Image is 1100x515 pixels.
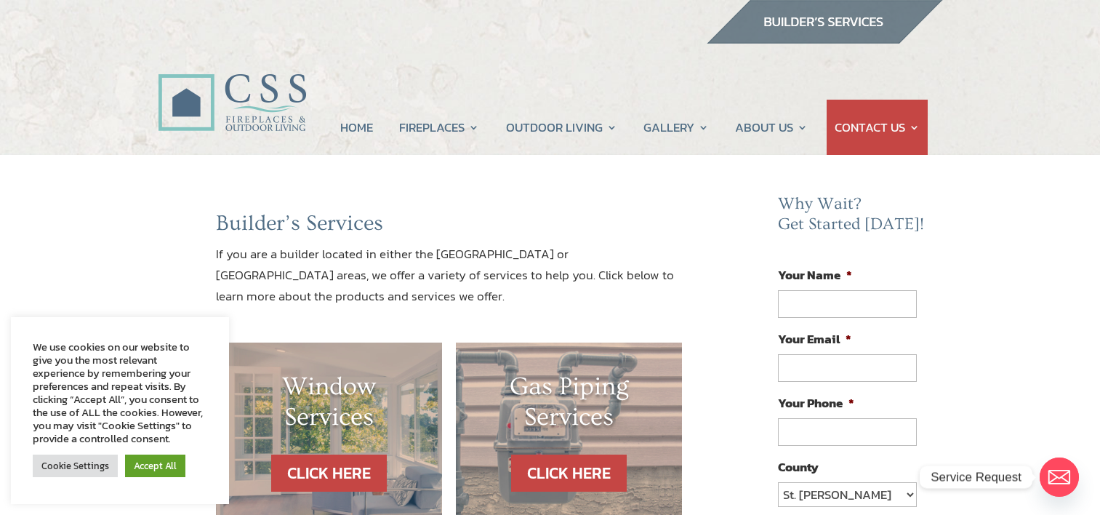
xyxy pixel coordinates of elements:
a: CONTACT US [835,100,920,155]
a: FIREPLACES [399,100,479,155]
p: If you are a builder located in either the [GEOGRAPHIC_DATA] or [GEOGRAPHIC_DATA] areas, we offer... [216,244,683,307]
label: Your Email [778,331,851,347]
label: Your Name [778,267,852,283]
h2: Builder’s Services [216,210,683,244]
a: Email [1040,458,1079,497]
a: builder services construction supply [706,30,943,49]
a: Accept All [125,455,185,477]
h2: Why Wait? Get Started [DATE]! [778,194,928,241]
label: County [778,459,819,475]
h1: Gas Piping Services [485,372,653,440]
a: CLICK HERE [271,455,387,492]
label: Your Phone [778,395,854,411]
a: ABOUT US [735,100,808,155]
a: OUTDOOR LIVING [506,100,617,155]
h1: Window Services [245,372,413,440]
div: We use cookies on our website to give you the most relevant experience by remembering your prefer... [33,340,207,445]
a: HOME [340,100,373,155]
img: CSS Fireplaces & Outdoor Living (Formerly Construction Solutions & Supply)- Jacksonville Ormond B... [158,33,306,139]
a: Cookie Settings [33,455,118,477]
a: GALLERY [643,100,709,155]
a: CLICK HERE [511,455,627,492]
